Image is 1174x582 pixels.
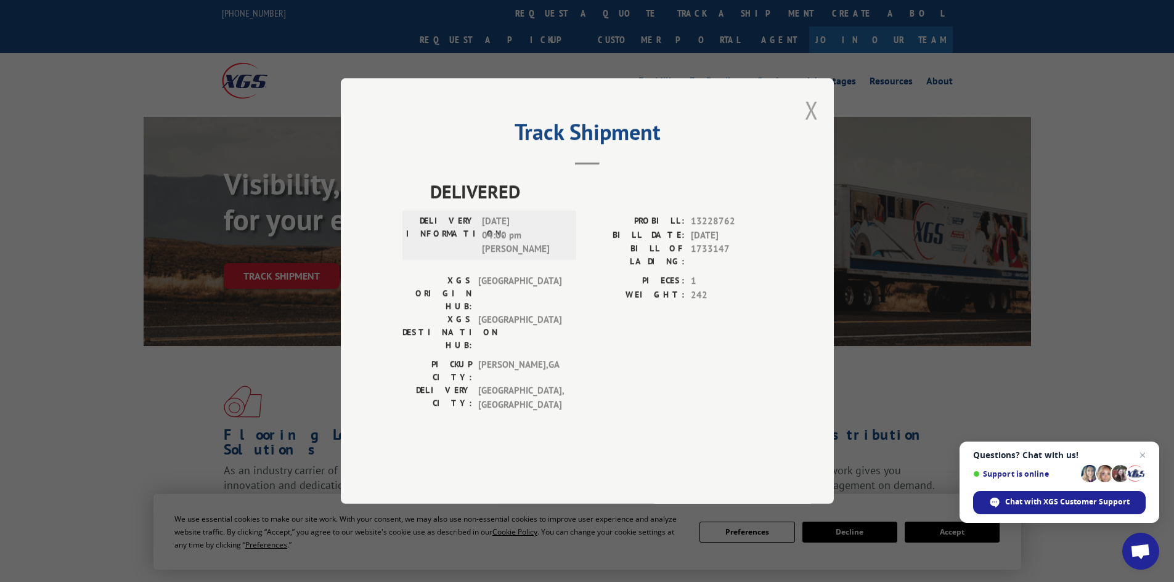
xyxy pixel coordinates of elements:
label: PICKUP CITY: [402,358,472,384]
label: BILL DATE: [587,228,685,243]
div: Open chat [1122,533,1159,570]
span: Questions? Chat with us! [973,450,1146,460]
label: PIECES: [587,274,685,288]
span: [PERSON_NAME] , GA [478,358,561,384]
span: [GEOGRAPHIC_DATA] [478,274,561,313]
label: BILL OF LADING: [587,242,685,268]
span: DELIVERED [430,177,772,205]
span: [DATE] [691,228,772,243]
span: 242 [691,288,772,302]
span: [DATE] 04:00 pm [PERSON_NAME] [482,214,565,256]
label: XGS ORIGIN HUB: [402,274,472,313]
span: [GEOGRAPHIC_DATA] , [GEOGRAPHIC_DATA] [478,384,561,411]
label: PROBILL: [587,214,685,228]
div: Chat with XGS Customer Support [973,491,1146,514]
label: WEIGHT: [587,288,685,302]
h2: Track Shipment [402,123,772,147]
span: 13228762 [691,214,772,228]
span: 1733147 [691,242,772,268]
span: 1 [691,274,772,288]
span: Chat with XGS Customer Support [1005,496,1130,507]
label: DELIVERY CITY: [402,384,472,411]
span: [GEOGRAPHIC_DATA] [478,313,561,352]
label: XGS DESTINATION HUB: [402,313,472,352]
span: Close chat [1135,448,1150,463]
span: Support is online [973,469,1077,479]
label: DELIVERY INFORMATION: [406,214,476,256]
button: Close modal [805,94,818,126]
